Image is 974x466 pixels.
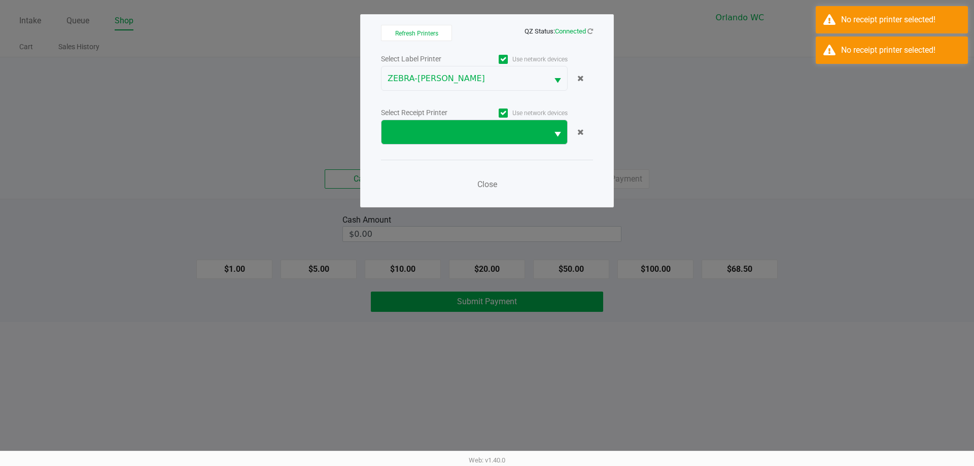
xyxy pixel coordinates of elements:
[841,14,960,26] div: No receipt printer selected!
[388,73,542,85] span: ZEBRA-[PERSON_NAME]
[469,456,505,464] span: Web: v1.40.0
[555,27,586,35] span: Connected
[395,30,438,37] span: Refresh Printers
[474,55,568,64] label: Use network devices
[472,174,502,195] button: Close
[381,25,452,41] button: Refresh Printers
[381,54,474,64] div: Select Label Printer
[477,180,497,189] span: Close
[548,120,567,144] button: Select
[474,109,568,118] label: Use network devices
[841,44,960,56] div: No receipt printer selected!
[381,107,474,118] div: Select Receipt Printer
[525,27,593,35] span: QZ Status:
[548,66,567,90] button: Select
